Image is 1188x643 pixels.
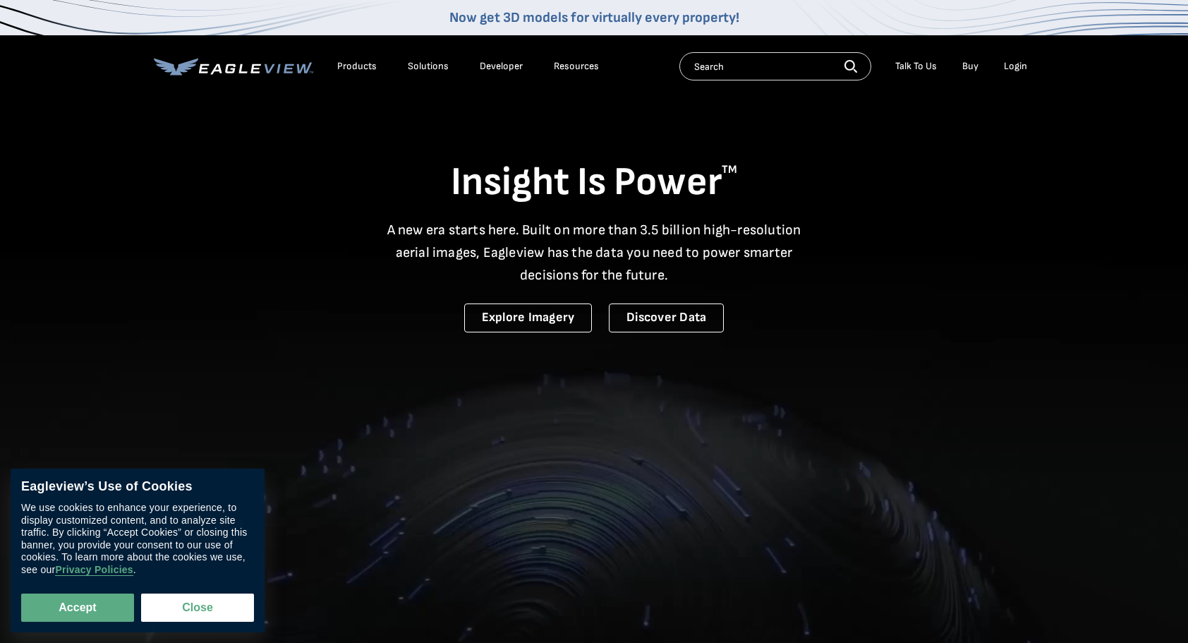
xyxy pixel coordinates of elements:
[55,564,133,576] a: Privacy Policies
[337,60,377,73] div: Products
[962,60,978,73] a: Buy
[141,594,254,622] button: Close
[895,60,937,73] div: Talk To Us
[378,219,810,287] p: A new era starts here. Built on more than 3.5 billion high-resolution aerial images, Eagleview ha...
[408,60,449,73] div: Solutions
[554,60,599,73] div: Resources
[21,479,254,495] div: Eagleview’s Use of Cookies
[722,163,737,176] sup: TM
[464,304,593,332] a: Explore Imagery
[21,502,254,576] div: We use cookies to enhance your experience, to display customized content, and to analyze site tra...
[449,9,739,26] a: Now get 3D models for virtually every property!
[1004,60,1027,73] div: Login
[609,304,724,332] a: Discover Data
[21,594,134,622] button: Accept
[480,60,523,73] a: Developer
[679,52,871,80] input: Search
[154,158,1034,208] h1: Insight Is Power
